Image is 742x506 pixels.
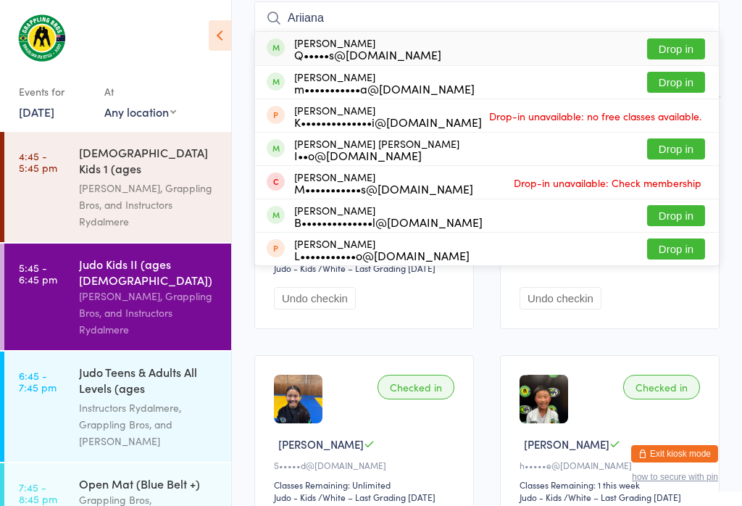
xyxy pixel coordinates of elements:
[294,104,482,128] div: [PERSON_NAME]
[19,104,54,120] a: [DATE]
[294,83,475,94] div: m•••••••••••a@[DOMAIN_NAME]
[631,445,718,463] button: Exit kiosk mode
[19,262,57,285] time: 5:45 - 6:45 pm
[294,37,441,60] div: [PERSON_NAME]
[318,262,435,274] span: / White – Last Grading [DATE]
[4,352,231,462] a: 6:45 -7:45 pmJudo Teens & Adults All Levels (ages [DEMOGRAPHIC_DATA]+)Instructors Rydalmere, Grap...
[294,238,470,261] div: [PERSON_NAME]
[520,375,568,423] img: image1707116105.png
[520,478,704,491] div: Classes Remaining: 1 this week
[564,491,681,503] span: / White – Last Grading [DATE]
[274,478,459,491] div: Classes Remaining: Unlimited
[274,459,459,471] div: S•••••d@[DOMAIN_NAME]
[294,204,483,228] div: [PERSON_NAME]
[294,183,473,194] div: M•••••••••••s@[DOMAIN_NAME]
[294,49,441,60] div: Q•••••s@[DOMAIN_NAME]
[647,72,705,93] button: Drop in
[19,481,57,505] time: 7:45 - 8:45 pm
[79,180,219,230] div: [PERSON_NAME], Grappling Bros, and Instructors Rydalmere
[632,472,718,482] button: how to secure with pin
[79,288,219,338] div: [PERSON_NAME], Grappling Bros, and Instructors Rydalmere
[378,375,454,399] div: Checked in
[520,459,704,471] div: h•••••e@[DOMAIN_NAME]
[4,132,231,242] a: 4:45 -5:45 pm[DEMOGRAPHIC_DATA] Kids 1 (ages [DEMOGRAPHIC_DATA])[PERSON_NAME], Grappling Bros, an...
[79,256,219,288] div: Judo Kids II (ages [DEMOGRAPHIC_DATA])
[510,172,705,194] span: Drop-in unavailable: Check membership
[294,138,459,161] div: [PERSON_NAME] [PERSON_NAME]
[19,370,57,393] time: 6:45 - 7:45 pm
[647,205,705,226] button: Drop in
[19,150,57,173] time: 4:45 - 5:45 pm
[520,287,601,310] button: Undo checkin
[524,436,609,452] span: [PERSON_NAME]
[294,171,473,194] div: [PERSON_NAME]
[79,364,219,399] div: Judo Teens & Adults All Levels (ages [DEMOGRAPHIC_DATA]+)
[79,144,219,180] div: [DEMOGRAPHIC_DATA] Kids 1 (ages [DEMOGRAPHIC_DATA])
[294,71,475,94] div: [PERSON_NAME]
[274,262,316,274] div: Judo - Kids
[274,287,356,310] button: Undo checkin
[79,476,219,492] div: Open Mat (Blue Belt +)
[294,149,459,161] div: I••o@[DOMAIN_NAME]
[520,491,562,503] div: Judo - Kids
[623,375,700,399] div: Checked in
[647,239,705,260] button: Drop in
[14,11,69,65] img: Grappling Bros Rydalmere
[647,138,705,159] button: Drop in
[274,491,316,503] div: Judo - Kids
[79,399,219,449] div: Instructors Rydalmere, Grappling Bros, and [PERSON_NAME]
[294,116,482,128] div: K••••••••••••••i@[DOMAIN_NAME]
[104,80,176,104] div: At
[254,1,720,35] input: Search
[104,104,176,120] div: Any location
[485,105,705,127] span: Drop-in unavailable: no free classes available.
[19,80,90,104] div: Events for
[294,216,483,228] div: B••••••••••••••l@[DOMAIN_NAME]
[318,491,435,503] span: / White – Last Grading [DATE]
[647,38,705,59] button: Drop in
[274,375,322,423] img: image1747730703.png
[294,249,470,261] div: L•••••••••••o@[DOMAIN_NAME]
[278,436,364,452] span: [PERSON_NAME]
[4,244,231,350] a: 5:45 -6:45 pmJudo Kids II (ages [DEMOGRAPHIC_DATA])[PERSON_NAME], Grappling Bros, and Instructors...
